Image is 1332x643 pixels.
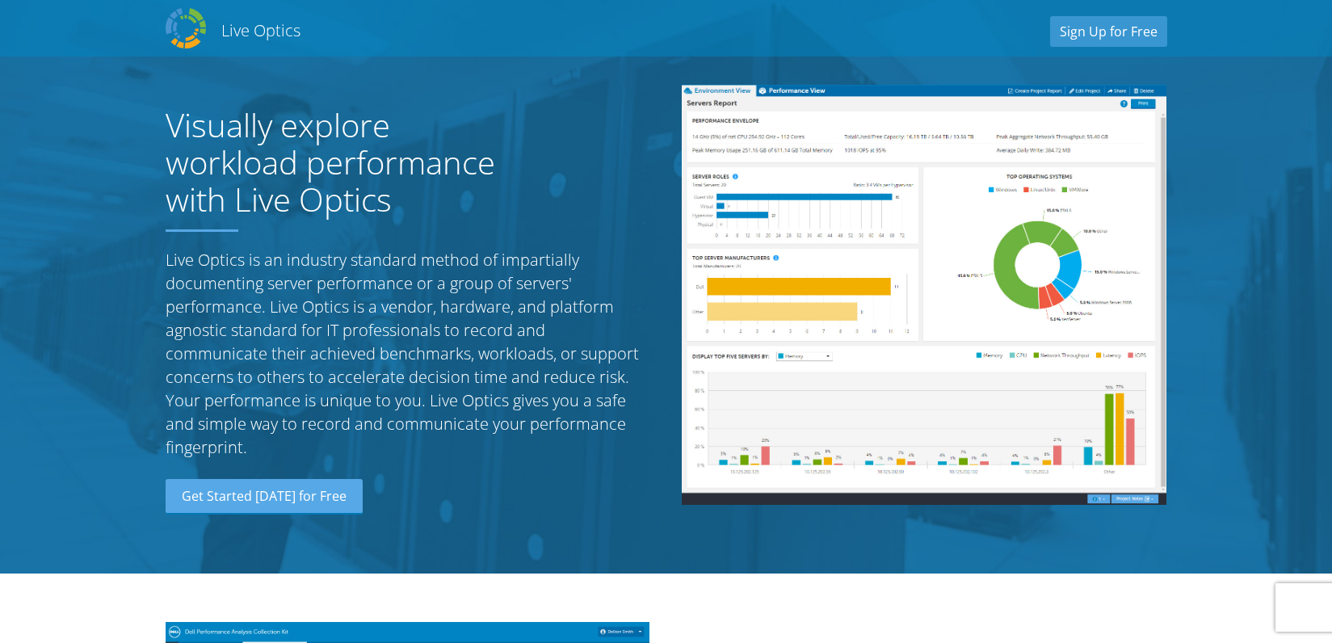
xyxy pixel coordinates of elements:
img: Server Report [682,85,1166,505]
p: Live Optics is an industry standard method of impartially documenting server performance or a gro... [166,248,650,459]
h1: Visually explore workload performance with Live Optics [166,107,529,218]
h2: Live Optics [221,19,300,41]
a: Sign Up for Free [1050,16,1167,47]
img: Dell Dpack [166,8,206,48]
a: Get Started [DATE] for Free [166,479,363,515]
